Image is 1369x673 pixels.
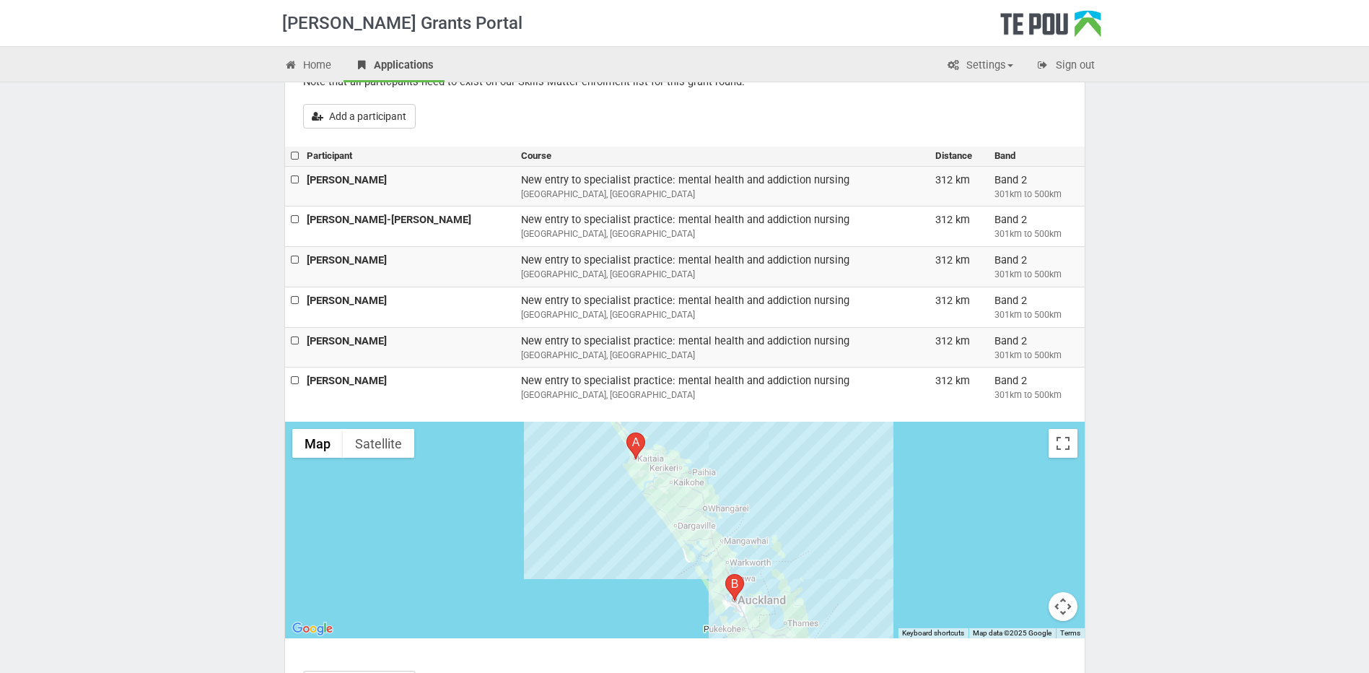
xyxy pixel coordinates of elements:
[989,166,1085,207] td: Band 2
[989,207,1085,247] td: Band 2
[994,388,1079,401] div: 301km to 500km
[515,147,930,166] th: Course
[289,620,336,638] a: Open this area in Google Maps (opens a new window)
[274,51,343,82] a: Home
[515,327,930,368] td: New entry to specialist practice: mental health and addiction nursing
[343,429,414,458] button: Show satellite imagery
[989,287,1085,327] td: Band 2
[930,147,989,166] th: Distance
[515,368,930,407] td: New entry to specialist practice: mental health and addiction nursing
[989,147,1085,166] th: Band
[1049,429,1077,458] button: Toggle fullscreen view
[521,388,924,401] div: [GEOGRAPHIC_DATA], [GEOGRAPHIC_DATA]
[515,247,930,287] td: New entry to specialist practice: mental health and addiction nursing
[307,294,387,307] b: [PERSON_NAME]
[989,247,1085,287] td: Band 2
[515,287,930,327] td: New entry to specialist practice: mental health and addiction nursing
[725,574,744,601] div: 85 Park Road, Grafton, Auckland 1023, New Zealand
[515,207,930,247] td: New entry to specialist practice: mental health and addiction nursing
[973,629,1051,637] span: Map data ©2025 Google
[930,327,989,368] td: 312 km
[994,227,1079,240] div: 301km to 500km
[989,327,1085,368] td: Band 2
[930,207,989,247] td: 312 km
[930,368,989,407] td: 312 km
[521,268,924,281] div: [GEOGRAPHIC_DATA], [GEOGRAPHIC_DATA]
[344,51,445,82] a: Applications
[989,368,1085,407] td: Band 2
[301,147,515,166] th: Participant
[289,620,336,638] img: Google
[1049,592,1077,621] button: Map camera controls
[521,227,924,240] div: [GEOGRAPHIC_DATA], [GEOGRAPHIC_DATA]
[994,188,1079,201] div: 301km to 500km
[994,349,1079,362] div: 301km to 500km
[307,374,387,387] b: [PERSON_NAME]
[936,51,1024,82] a: Settings
[292,429,343,458] button: Show street map
[303,104,416,129] button: Add a participant
[1000,10,1101,46] div: Te Pou Logo
[521,308,924,321] div: [GEOGRAPHIC_DATA], [GEOGRAPHIC_DATA]
[1025,51,1106,82] a: Sign out
[994,308,1079,321] div: 301km to 500km
[521,188,924,201] div: [GEOGRAPHIC_DATA], [GEOGRAPHIC_DATA]
[307,253,387,266] b: [PERSON_NAME]
[930,287,989,327] td: 312 km
[521,349,924,362] div: [GEOGRAPHIC_DATA], [GEOGRAPHIC_DATA]
[515,166,930,207] td: New entry to specialist practice: mental health and addiction nursing
[626,433,645,459] div: Redan Road, Kaitaia 0410, New Zealand
[902,628,964,638] button: Keyboard shortcuts
[930,247,989,287] td: 312 km
[930,166,989,207] td: 312 km
[307,173,387,186] b: [PERSON_NAME]
[994,268,1079,281] div: 301km to 500km
[1060,629,1080,637] a: Terms (opens in new tab)
[307,334,387,347] b: [PERSON_NAME]
[307,213,471,226] b: [PERSON_NAME]-[PERSON_NAME]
